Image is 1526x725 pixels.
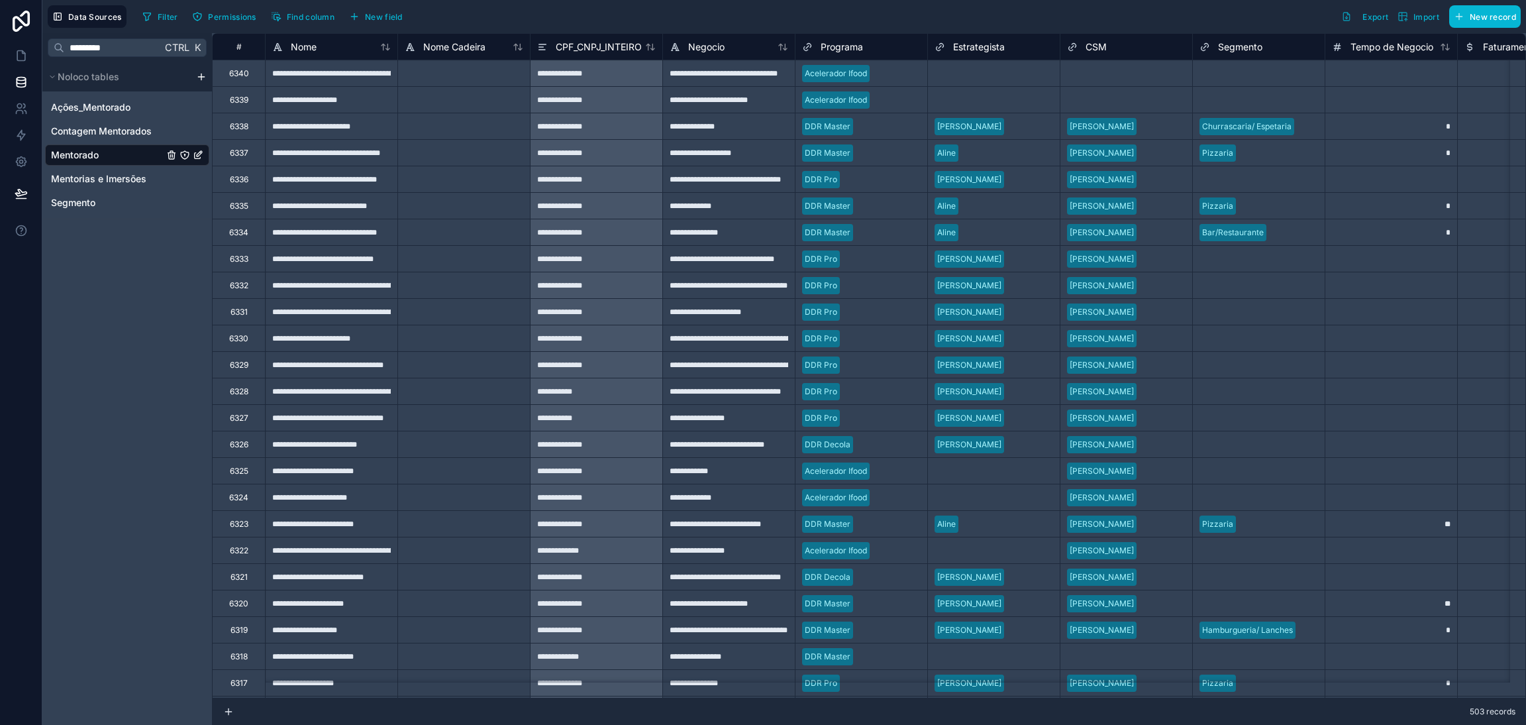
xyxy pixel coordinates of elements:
[1070,147,1134,159] div: [PERSON_NAME]
[805,518,850,530] div: DDR Master
[1070,571,1134,583] div: [PERSON_NAME]
[805,598,850,610] div: DDR Master
[1070,333,1134,345] div: [PERSON_NAME]
[805,174,837,186] div: DDR Pro
[937,439,1001,451] div: [PERSON_NAME]
[1070,545,1134,557] div: [PERSON_NAME]
[937,571,1001,583] div: [PERSON_NAME]
[1070,253,1134,265] div: [PERSON_NAME]
[45,144,209,166] div: Mentorado
[229,492,248,503] div: 6324
[1202,518,1233,530] div: Pizzaria
[51,172,164,186] a: Mentorias e Imersões
[953,40,1005,54] span: Estrategista
[230,466,248,476] div: 6325
[51,148,164,162] a: Mentorado
[805,545,867,557] div: Acelerador Ifood
[51,196,95,209] span: Segmento
[937,598,1001,610] div: [PERSON_NAME]
[1413,12,1439,22] span: Import
[1070,439,1134,451] div: [PERSON_NAME]
[937,200,956,212] div: Aline
[937,518,956,530] div: Aline
[1070,280,1134,292] div: [PERSON_NAME]
[1202,147,1233,159] div: Pizzaria
[1202,121,1292,133] div: Churrascaria/ Espetaria
[1070,121,1134,133] div: [PERSON_NAME]
[1070,200,1134,212] div: [PERSON_NAME]
[164,39,191,56] span: Ctrl
[805,94,867,106] div: Acelerador Ifood
[45,68,191,86] button: Noloco tables
[230,201,248,211] div: 6335
[1202,624,1293,636] div: Hamburgueria/ Lanches
[805,306,837,318] div: DDR Pro
[1470,706,1515,717] span: 503 records
[1362,12,1388,22] span: Export
[230,307,248,317] div: 6331
[230,545,248,556] div: 6322
[230,121,248,132] div: 6338
[556,40,642,54] span: CPF_CNPJ_INTEIRO
[937,147,956,159] div: Aline
[1070,227,1134,239] div: [PERSON_NAME]
[805,333,837,345] div: DDR Pro
[266,7,339,27] button: Find column
[937,386,1001,398] div: [PERSON_NAME]
[937,624,1001,636] div: [PERSON_NAME]
[1202,227,1264,239] div: Bar/Restaurante
[230,280,248,291] div: 6332
[1218,40,1262,54] span: Segmento
[230,148,248,158] div: 6337
[937,280,1001,292] div: [PERSON_NAME]
[344,7,407,27] button: New field
[937,253,1001,265] div: [PERSON_NAME]
[1337,5,1393,28] button: Export
[937,677,1001,689] div: [PERSON_NAME]
[805,624,850,636] div: DDR Master
[821,40,863,54] span: Programa
[193,43,202,52] span: K
[1202,200,1233,212] div: Pizzaria
[230,678,248,689] div: 6317
[1393,5,1444,28] button: Import
[229,333,248,344] div: 6330
[805,121,850,133] div: DDR Master
[805,280,837,292] div: DDR Pro
[230,360,248,370] div: 6329
[1070,386,1134,398] div: [PERSON_NAME]
[51,101,130,114] span: Ações_Mentorado
[45,97,209,118] div: Ações_Mentorado
[688,40,725,54] span: Negocio
[365,12,403,22] span: New field
[1070,492,1134,504] div: [PERSON_NAME]
[230,625,248,636] div: 6319
[805,465,867,477] div: Acelerador Ifood
[805,359,837,371] div: DDR Pro
[51,101,164,114] a: Ações_Mentorado
[230,651,248,662] div: 6318
[805,253,837,265] div: DDR Pro
[805,492,867,504] div: Acelerador Ifood
[58,70,119,84] span: Noloco tables
[805,200,850,212] div: DDR Master
[51,196,164,209] a: Segmento
[1070,518,1134,530] div: [PERSON_NAME]
[1070,677,1134,689] div: [PERSON_NAME]
[68,12,122,22] span: Data Sources
[1070,465,1134,477] div: [PERSON_NAME]
[1070,412,1134,424] div: [PERSON_NAME]
[805,651,850,663] div: DDR Master
[805,677,837,689] div: DDR Pro
[45,192,209,213] div: Segmento
[158,12,178,22] span: Filter
[229,68,249,79] div: 6340
[937,333,1001,345] div: [PERSON_NAME]
[1444,5,1521,28] a: New record
[805,227,850,239] div: DDR Master
[1470,12,1516,22] span: New record
[1070,624,1134,636] div: [PERSON_NAME]
[51,125,164,138] a: Contagem Mentorados
[1350,40,1433,54] span: Tempo de Negocio
[230,519,248,530] div: 6323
